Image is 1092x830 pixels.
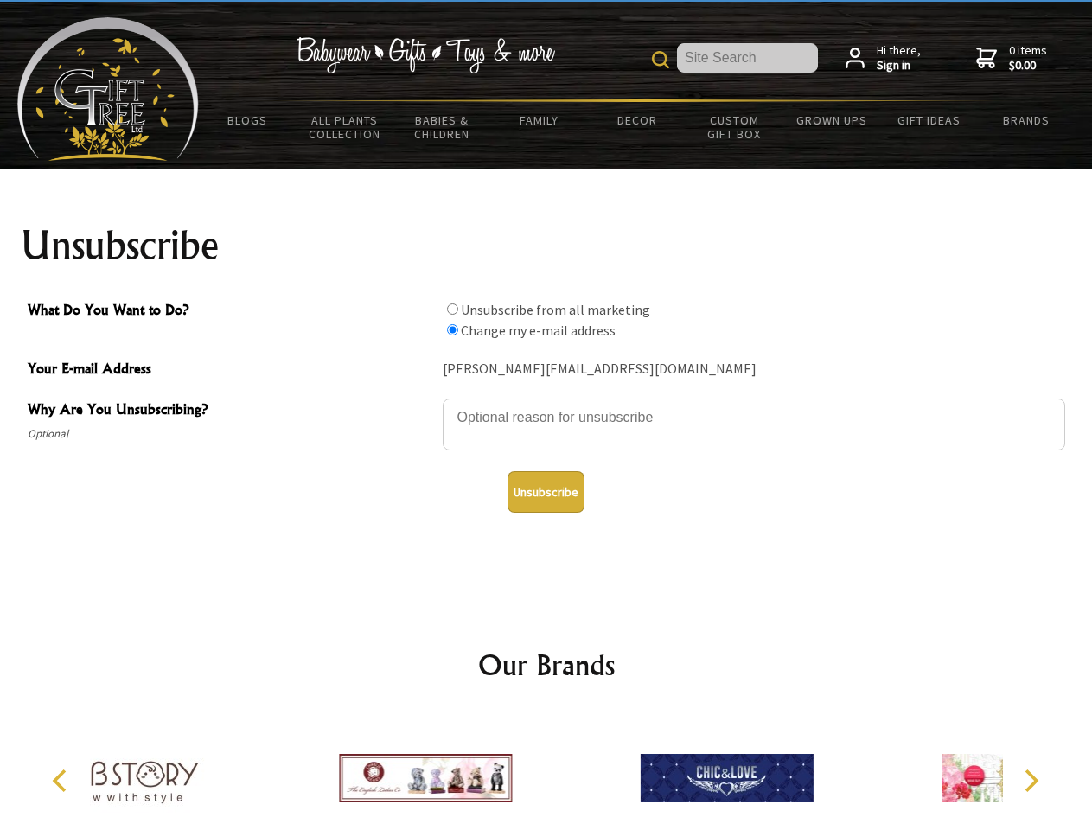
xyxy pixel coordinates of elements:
img: Babywear - Gifts - Toys & more [296,37,555,73]
a: Babies & Children [393,102,491,152]
button: Next [1012,762,1050,800]
div: [PERSON_NAME][EMAIL_ADDRESS][DOMAIN_NAME] [443,356,1065,383]
span: What Do You Want to Do? [28,299,434,324]
input: What Do You Want to Do? [447,303,458,315]
textarea: Why Are You Unsubscribing? [443,399,1065,450]
input: What Do You Want to Do? [447,324,458,335]
a: Family [491,102,589,138]
label: Unsubscribe from all marketing [461,301,650,318]
img: product search [652,51,669,68]
button: Unsubscribe [508,471,584,513]
a: Decor [588,102,686,138]
a: Gift Ideas [880,102,978,138]
span: Optional [28,424,434,444]
input: Site Search [677,43,818,73]
label: Change my e-mail address [461,322,616,339]
h2: Our Brands [35,644,1058,686]
h1: Unsubscribe [21,225,1072,266]
button: Previous [43,762,81,800]
strong: Sign in [877,58,921,73]
strong: $0.00 [1009,58,1047,73]
a: All Plants Collection [297,102,394,152]
a: Hi there,Sign in [846,43,921,73]
a: Brands [978,102,1076,138]
span: Why Are You Unsubscribing? [28,399,434,424]
a: Grown Ups [782,102,880,138]
span: Your E-mail Address [28,358,434,383]
a: 0 items$0.00 [976,43,1047,73]
a: Custom Gift Box [686,102,783,152]
img: Babyware - Gifts - Toys and more... [17,17,199,161]
span: 0 items [1009,42,1047,73]
span: Hi there, [877,43,921,73]
a: BLOGS [199,102,297,138]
